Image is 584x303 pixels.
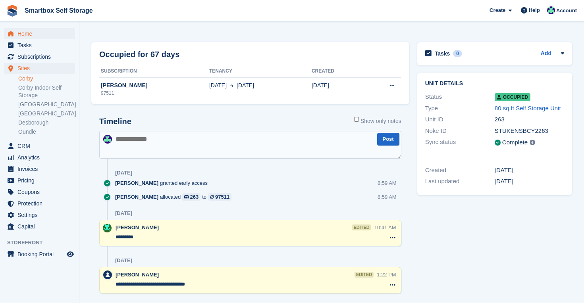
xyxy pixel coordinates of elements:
[208,193,231,201] a: 97511
[529,6,540,14] span: Help
[312,65,363,78] th: Created
[495,177,564,186] div: [DATE]
[6,5,18,17] img: stora-icon-8386f47178a22dfd0bd8f6a31ec36ba5ce8667c1dd55bd0f319d3a0aa187defe.svg
[547,6,555,14] img: Roger Canham
[99,65,209,78] th: Subscription
[312,77,363,101] td: [DATE]
[7,239,79,247] span: Storefront
[495,93,530,101] span: Occupied
[99,48,179,60] h2: Occupied for 67 days
[17,28,65,39] span: Home
[354,117,401,125] label: Show only notes
[17,186,65,198] span: Coupons
[4,249,75,260] a: menu
[18,110,75,117] a: [GEOGRAPHIC_DATA]
[115,193,158,201] span: [PERSON_NAME]
[495,115,564,124] div: 263
[377,271,396,278] div: 1:22 PM
[115,170,132,176] div: [DATE]
[116,272,159,278] span: [PERSON_NAME]
[425,138,495,148] div: Sync status
[425,177,495,186] div: Last updated
[17,63,65,74] span: Sites
[425,166,495,175] div: Created
[4,140,75,151] a: menu
[103,135,112,144] img: Roger Canham
[530,140,535,145] img: icon-info-grey-7440780725fd019a000dd9b08b2336e03edf1995a4989e88bcd33f0948082b44.svg
[18,84,75,99] a: Corby Indoor Self Storage
[425,92,495,102] div: Status
[355,272,374,278] div: edited
[4,221,75,232] a: menu
[99,81,209,90] div: [PERSON_NAME]
[352,224,371,230] div: edited
[4,186,75,198] a: menu
[425,104,495,113] div: Type
[453,50,462,57] div: 0
[502,138,528,147] div: Complete
[4,63,75,74] a: menu
[17,209,65,221] span: Settings
[103,224,112,232] img: Elinor Shepherd
[556,7,577,15] span: Account
[115,257,132,264] div: [DATE]
[17,152,65,163] span: Analytics
[115,193,235,201] div: allocated to
[18,75,75,82] a: Corby
[18,128,75,136] a: Oundle
[4,209,75,221] a: menu
[115,179,212,187] div: granted early access
[115,210,132,217] div: [DATE]
[17,40,65,51] span: Tasks
[17,221,65,232] span: Capital
[237,81,254,90] span: [DATE]
[4,163,75,175] a: menu
[435,50,450,57] h2: Tasks
[4,51,75,62] a: menu
[17,140,65,151] span: CRM
[354,117,359,122] input: Show only notes
[490,6,505,14] span: Create
[215,193,229,201] div: 97511
[17,198,65,209] span: Protection
[18,101,75,108] a: [GEOGRAPHIC_DATA]
[4,175,75,186] a: menu
[495,166,564,175] div: [DATE]
[209,81,227,90] span: [DATE]
[4,40,75,51] a: menu
[378,193,397,201] div: 8:59 AM
[17,51,65,62] span: Subscriptions
[4,28,75,39] a: menu
[17,163,65,175] span: Invoices
[66,249,75,259] a: Preview store
[182,193,200,201] a: 263
[4,152,75,163] a: menu
[4,198,75,209] a: menu
[377,133,399,146] button: Post
[378,179,397,187] div: 8:59 AM
[190,193,199,201] div: 263
[99,117,131,126] h2: Timeline
[495,127,564,136] div: STUKENSBCY2263
[115,179,158,187] span: [PERSON_NAME]
[209,65,312,78] th: Tenancy
[17,175,65,186] span: Pricing
[425,115,495,124] div: Unit ID
[425,127,495,136] div: Nokē ID
[374,224,396,231] div: 10:41 AM
[17,249,65,260] span: Booking Portal
[18,119,75,127] a: Desborough
[425,81,564,87] h2: Unit details
[495,105,561,111] a: 80 sq.ft Self Storage Unit
[99,90,209,97] div: 97511
[21,4,96,17] a: Smartbox Self Storage
[116,224,159,230] span: [PERSON_NAME]
[541,49,551,58] a: Add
